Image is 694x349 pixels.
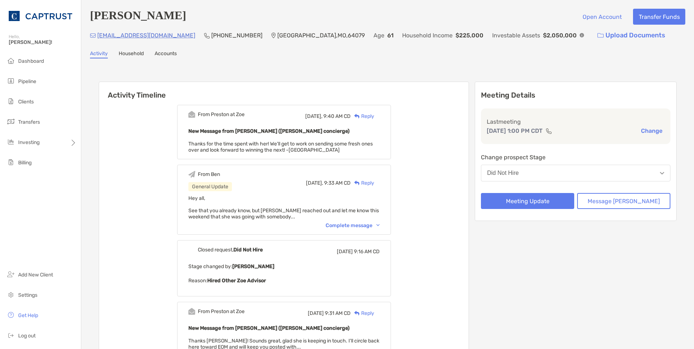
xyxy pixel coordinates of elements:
[633,9,685,25] button: Transfer Funds
[9,39,77,45] span: [PERSON_NAME]!
[188,195,379,220] span: Hey all, See that you already know, but [PERSON_NAME] reached out and let me know this weekend th...
[325,310,351,316] span: 9:31 AM CD
[7,97,15,106] img: clients icon
[18,78,36,85] span: Pipeline
[7,290,15,299] img: settings icon
[18,160,32,166] span: Billing
[492,31,540,40] p: Investable Assets
[188,182,232,191] div: General Update
[324,180,351,186] span: 9:33 AM CD
[198,308,245,315] div: From Preston at Zoe
[207,278,266,284] b: Hired Other Zoe Advisor
[354,181,360,185] img: Reply icon
[305,113,322,119] span: [DATE],
[188,276,380,285] p: Reason:
[354,114,360,119] img: Reply icon
[18,99,34,105] span: Clients
[198,111,245,118] div: From Preston at Zoe
[351,179,374,187] div: Reply
[7,270,15,279] img: add_new_client icon
[402,31,453,40] p: Household Income
[18,58,44,64] span: Dashboard
[351,112,374,120] div: Reply
[387,31,393,40] p: 61
[481,153,670,162] p: Change prospect Stage
[456,31,483,40] p: $225,000
[487,170,519,176] div: Did Not Hire
[188,308,195,315] img: Event icon
[354,249,380,255] span: 9:16 AM CD
[481,91,670,100] p: Meeting Details
[373,31,384,40] p: Age
[188,325,350,331] b: New Message from [PERSON_NAME] ([PERSON_NAME] concierge)
[546,128,552,134] img: communication type
[18,333,36,339] span: Log out
[204,33,210,38] img: Phone Icon
[188,246,195,253] img: Event icon
[7,311,15,319] img: get-help icon
[308,310,324,316] span: [DATE]
[90,50,108,58] a: Activity
[188,141,373,153] span: Thanks for the time spent with her! We'll get to work on sending some fresh ones over and look fo...
[232,263,274,270] b: [PERSON_NAME]
[487,117,665,126] p: Last meeting
[323,113,351,119] span: 9:40 AM CD
[188,128,350,134] b: New Message from [PERSON_NAME] ([PERSON_NAME] concierge)
[487,126,543,135] p: [DATE] 1:00 PM CDT
[18,119,40,125] span: Transfers
[351,309,374,317] div: Reply
[90,9,186,25] h4: [PERSON_NAME]
[7,331,15,340] img: logout icon
[326,222,380,229] div: Complete message
[198,171,220,177] div: From Ben
[119,50,144,58] a: Household
[337,249,353,255] span: [DATE]
[9,3,72,29] img: CAPTRUST Logo
[271,33,276,38] img: Location Icon
[660,172,664,174] img: Open dropdown arrow
[7,56,15,65] img: dashboard icon
[18,312,38,319] span: Get Help
[18,292,37,298] span: Settings
[99,82,469,99] h6: Activity Timeline
[90,33,96,38] img: Email Icon
[211,31,262,40] p: [PHONE_NUMBER]
[188,262,380,271] p: Stage changed by:
[593,28,670,43] a: Upload Documents
[7,158,15,167] img: billing icon
[580,33,584,37] img: Info Icon
[277,31,365,40] p: [GEOGRAPHIC_DATA] , MO , 64079
[188,171,195,178] img: Event icon
[543,31,577,40] p: $2,050,000
[577,9,627,25] button: Open Account
[7,77,15,85] img: pipeline icon
[597,33,604,38] img: button icon
[376,224,380,226] img: Chevron icon
[198,247,263,253] div: Closed request,
[18,272,53,278] span: Add New Client
[188,111,195,118] img: Event icon
[577,193,670,209] button: Message [PERSON_NAME]
[481,165,670,181] button: Did Not Hire
[7,137,15,146] img: investing icon
[639,127,665,135] button: Change
[155,50,177,58] a: Accounts
[18,139,40,145] span: Investing
[7,117,15,126] img: transfers icon
[481,193,574,209] button: Meeting Update
[306,180,323,186] span: [DATE],
[97,31,195,40] p: [EMAIL_ADDRESS][DOMAIN_NAME]
[354,311,360,316] img: Reply icon
[233,247,263,253] b: Did Not Hire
